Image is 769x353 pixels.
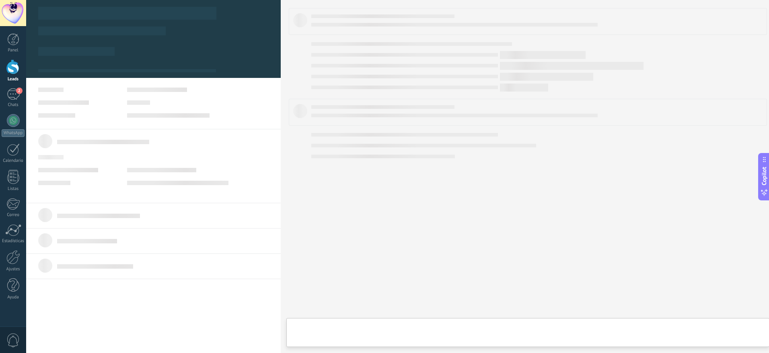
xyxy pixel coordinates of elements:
div: WhatsApp [2,129,25,137]
span: Copilot [760,167,768,185]
div: Ayuda [2,295,25,300]
div: Ajustes [2,267,25,272]
div: Panel [2,48,25,53]
span: 2 [16,88,23,94]
div: Calendario [2,158,25,163]
div: Leads [2,77,25,82]
div: Listas [2,186,25,192]
div: Correo [2,212,25,218]
div: Chats [2,102,25,108]
div: Estadísticas [2,239,25,244]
